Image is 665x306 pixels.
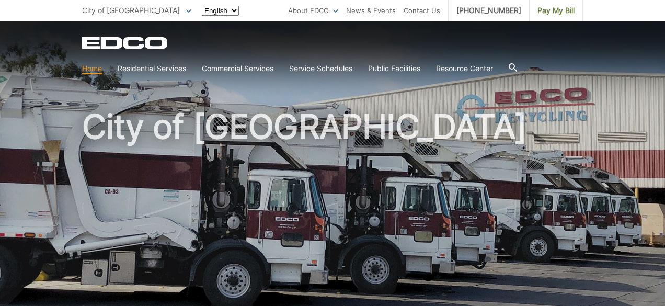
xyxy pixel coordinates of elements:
a: News & Events [346,5,396,16]
span: City of [GEOGRAPHIC_DATA] [82,6,180,15]
a: Home [82,63,102,74]
a: Public Facilities [368,63,420,74]
a: Contact Us [404,5,440,16]
a: Resource Center [436,63,493,74]
a: Residential Services [118,63,186,74]
a: EDCD logo. Return to the homepage. [82,37,169,49]
a: About EDCO [288,5,338,16]
a: Service Schedules [289,63,352,74]
select: Select a language [202,6,239,16]
span: Pay My Bill [537,5,575,16]
a: Commercial Services [202,63,273,74]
